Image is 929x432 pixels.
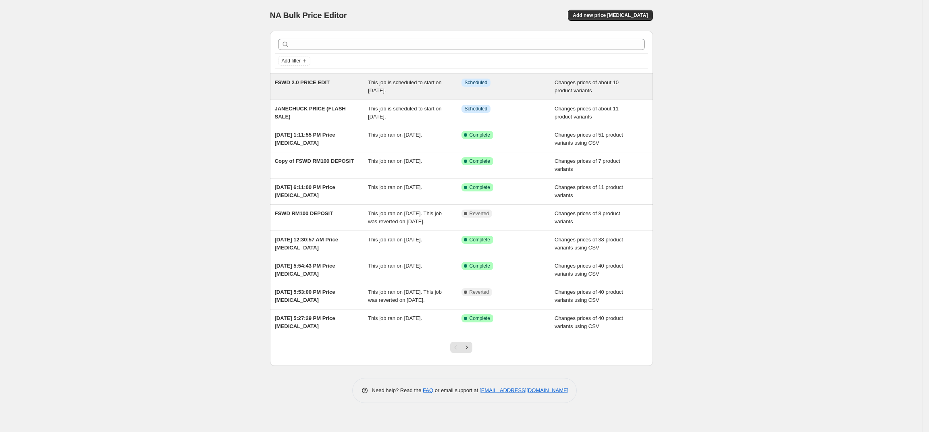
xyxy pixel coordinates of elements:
[555,132,623,146] span: Changes prices of 51 product variants using CSV
[555,210,620,224] span: Changes prices of 8 product variants
[470,263,490,269] span: Complete
[282,58,301,64] span: Add filter
[275,158,354,164] span: Copy of FSWD RM100 DEPOSIT
[433,387,480,393] span: or email support at
[470,210,489,217] span: Reverted
[555,237,623,251] span: Changes prices of 38 product variants using CSV
[555,184,623,198] span: Changes prices of 11 product variants
[461,342,472,353] button: Next
[470,289,489,295] span: Reverted
[465,106,488,112] span: Scheduled
[275,263,335,277] span: [DATE] 5:54:43 PM Price [MEDICAL_DATA]
[555,79,619,93] span: Changes prices of about 10 product variants
[275,289,335,303] span: [DATE] 5:53:00 PM Price [MEDICAL_DATA]
[368,106,442,120] span: This job is scheduled to start on [DATE].
[470,315,490,322] span: Complete
[555,158,620,172] span: Changes prices of 7 product variants
[368,263,422,269] span: This job ran on [DATE].
[368,210,442,224] span: This job ran on [DATE]. This job was reverted on [DATE].
[555,289,623,303] span: Changes prices of 40 product variants using CSV
[573,12,648,19] span: Add new price [MEDICAL_DATA]
[555,106,619,120] span: Changes prices of about 11 product variants
[275,79,330,85] span: FSWD 2.0 PRICE EDIT
[368,289,442,303] span: This job ran on [DATE]. This job was reverted on [DATE].
[450,342,472,353] nav: Pagination
[568,10,653,21] button: Add new price [MEDICAL_DATA]
[470,132,490,138] span: Complete
[275,237,339,251] span: [DATE] 12:30:57 AM Price [MEDICAL_DATA]
[368,158,422,164] span: This job ran on [DATE].
[470,237,490,243] span: Complete
[275,315,335,329] span: [DATE] 5:27:29 PM Price [MEDICAL_DATA]
[372,387,423,393] span: Need help? Read the
[275,210,333,216] span: FSWD RM100 DEPOSIT
[368,132,422,138] span: This job ran on [DATE].
[270,11,347,20] span: NA Bulk Price Editor
[555,263,623,277] span: Changes prices of 40 product variants using CSV
[470,158,490,164] span: Complete
[368,315,422,321] span: This job ran on [DATE].
[480,387,568,393] a: [EMAIL_ADDRESS][DOMAIN_NAME]
[275,106,346,120] span: JANECHUCK PRICE (FLASH SALE)
[368,237,422,243] span: This job ran on [DATE].
[275,132,335,146] span: [DATE] 1:11:55 PM Price [MEDICAL_DATA]
[470,184,490,191] span: Complete
[368,184,422,190] span: This job ran on [DATE].
[423,387,433,393] a: FAQ
[555,315,623,329] span: Changes prices of 40 product variants using CSV
[465,79,488,86] span: Scheduled
[275,184,335,198] span: [DATE] 6:11:00 PM Price [MEDICAL_DATA]
[278,56,310,66] button: Add filter
[368,79,442,93] span: This job is scheduled to start on [DATE].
